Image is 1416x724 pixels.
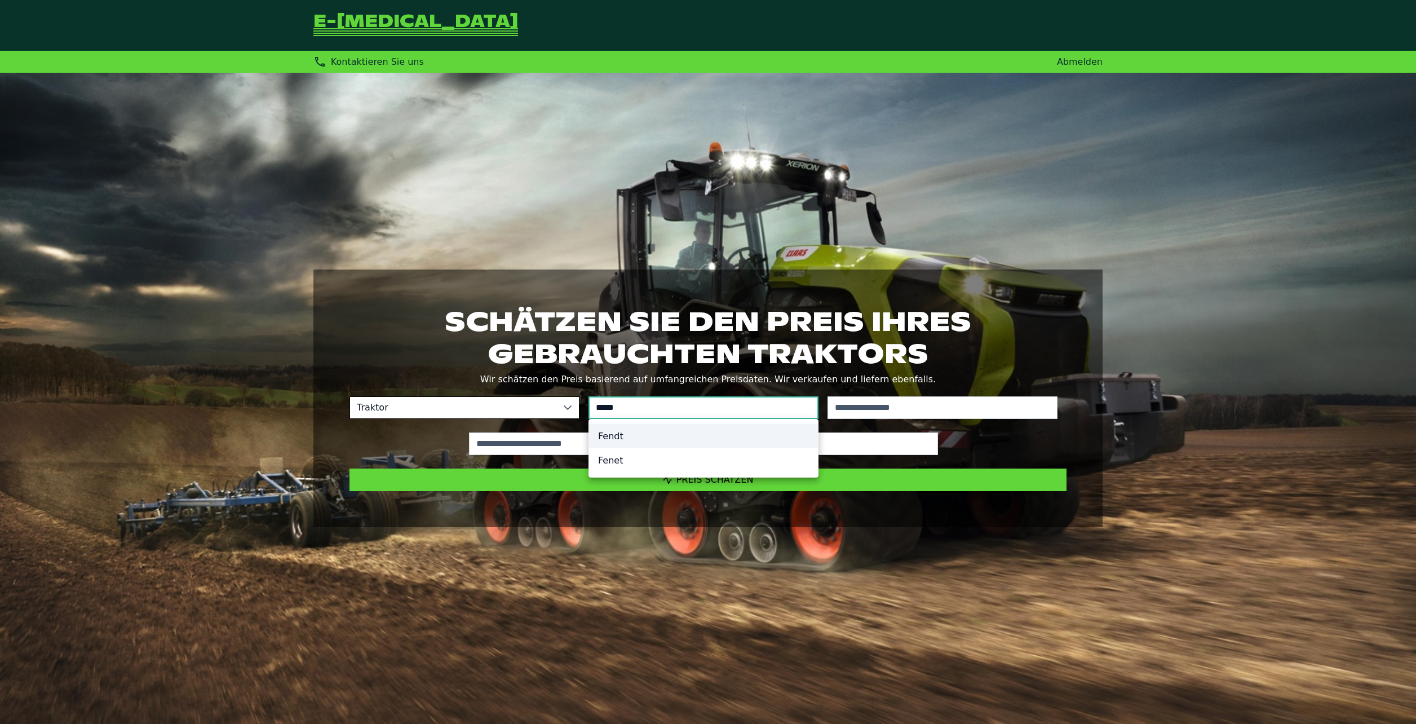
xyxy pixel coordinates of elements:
[350,397,556,418] span: Traktor
[1057,56,1103,67] a: Abmelden
[313,55,424,68] div: Kontaktieren Sie uns
[349,372,1067,387] p: Wir schätzen den Preis basierend auf umfangreichen Preisdaten. Wir verkaufen und liefern ebenfalls.
[349,469,1067,491] button: Preis schätzen
[313,14,518,37] a: Zurück zur Startseite
[676,474,754,485] span: Preis schätzen
[589,420,818,477] ul: Option List
[349,306,1067,369] h1: Schätzen Sie den Preis Ihres gebrauchten Traktors
[589,424,818,448] li: Fendt
[331,56,424,67] span: Kontaktieren Sie uns
[589,448,818,473] li: Fenet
